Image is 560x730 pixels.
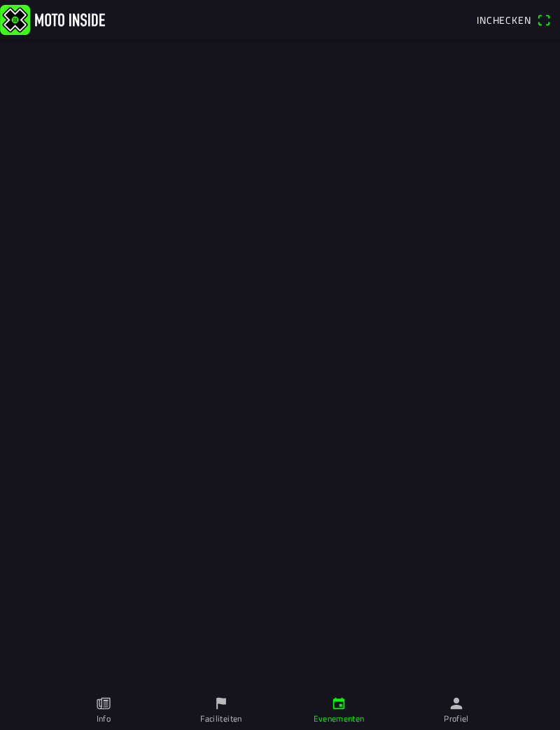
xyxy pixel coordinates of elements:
[470,8,557,31] a: Incheckenqr scanner
[96,696,111,711] ion-icon: paper
[200,713,241,725] ion-label: Faciliteiten
[314,713,365,725] ion-label: Evenementen
[213,696,229,711] ion-icon: flag
[477,13,531,27] span: Inchecken
[97,713,111,725] ion-label: Info
[331,696,346,711] ion-icon: calendar
[449,696,464,711] ion-icon: person
[444,713,469,725] ion-label: Profiel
